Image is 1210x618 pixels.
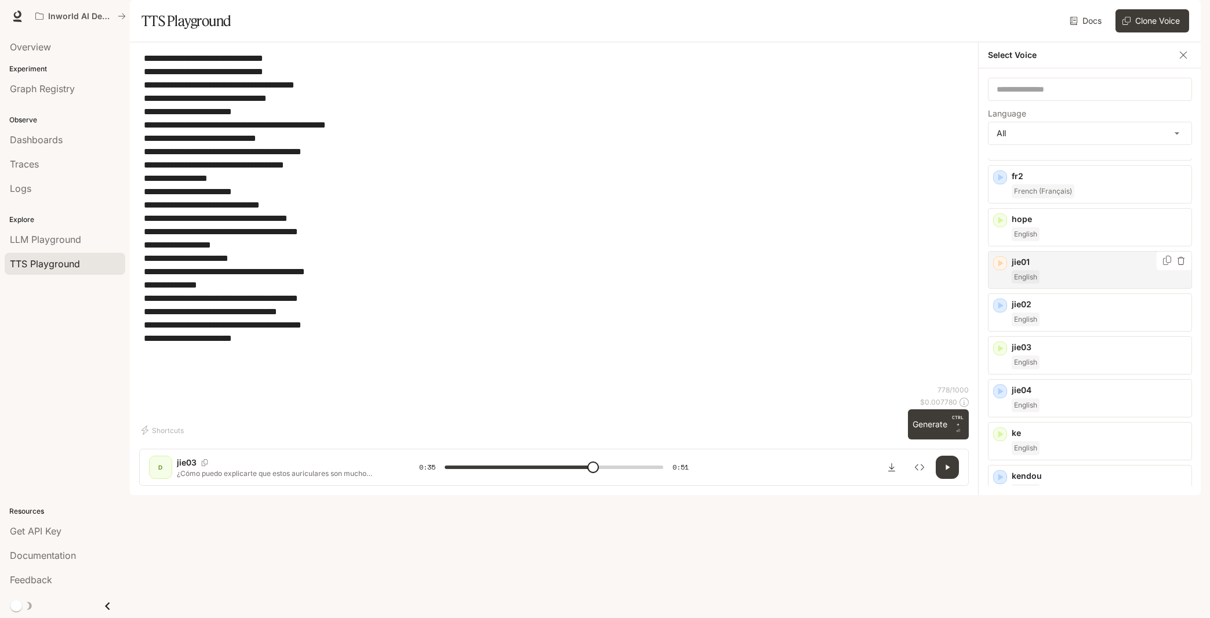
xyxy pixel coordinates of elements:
div: All [989,122,1191,144]
button: Copy Voice ID [197,459,213,466]
span: English [1012,312,1040,326]
button: All workspaces [30,5,131,28]
p: ke [1012,427,1187,439]
span: English [1012,227,1040,241]
p: $ 0.007780 [920,397,957,407]
a: Docs [1067,9,1106,32]
span: English [1012,355,1040,369]
div: D [151,458,170,477]
button: Shortcuts [139,421,188,439]
button: GenerateCTRL +⏎ [908,409,969,439]
span: English [1012,484,1040,498]
span: English [1012,398,1040,412]
button: Inspect [908,456,931,479]
p: jie04 [1012,384,1187,396]
span: English [1012,270,1040,284]
p: jie03 [1012,341,1187,353]
p: fr2 [1012,170,1187,182]
span: 0:51 [673,461,689,473]
p: Inworld AI Demos [48,12,113,21]
p: jie03 [177,457,197,468]
p: kendou [1012,470,1187,482]
p: ¿Cómo puedo explicarte que estos auriculares son mucho mejores que tus auriculares de $200? ¿No m... [177,468,391,478]
button: Download audio [880,456,903,479]
button: Copy Voice ID [1161,256,1173,265]
button: Clone Voice [1115,9,1189,32]
p: jie01 [1012,256,1187,268]
p: hope [1012,213,1187,225]
p: 778 / 1000 [938,385,969,395]
p: CTRL + [952,414,964,428]
p: jie02 [1012,299,1187,310]
span: English [1012,441,1040,455]
span: French (Français) [1012,184,1074,198]
h1: TTS Playground [141,9,231,32]
p: Language [988,110,1026,118]
span: 0:35 [419,461,435,473]
p: ⏎ [952,414,964,435]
